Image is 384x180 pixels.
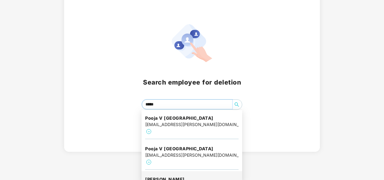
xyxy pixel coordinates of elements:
[172,24,212,62] img: svg+xml;base64,PHN2ZyB4bWxucz0iaHR0cDovL3d3dy53My5vcmcvMjAwMC9zdmciIHhtbG5zOnhsaW5rPSJodHRwOi8vd3...
[232,102,242,107] span: search
[145,158,152,166] img: svg+xml;base64,PHN2ZyB4bWxucz0iaHR0cDovL3d3dy53My5vcmcvMjAwMC9zdmciIHdpZHRoPSIyNCIgaGVpZ2h0PSIyNC...
[71,77,313,87] h2: Search employee for deletion
[145,128,152,135] img: svg+xml;base64,PHN2ZyB4bWxucz0iaHR0cDovL3d3dy53My5vcmcvMjAwMC9zdmciIHdpZHRoPSIyNCIgaGVpZ2h0PSIyNC...
[145,115,239,121] h4: Pooja V [GEOGRAPHIC_DATA]
[145,146,239,152] h4: Pooja V [GEOGRAPHIC_DATA]
[145,121,239,128] div: [EMAIL_ADDRESS][PERSON_NAME][DOMAIN_NAME]
[232,100,242,109] button: search
[145,152,239,158] div: [EMAIL_ADDRESS][PERSON_NAME][DOMAIN_NAME]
